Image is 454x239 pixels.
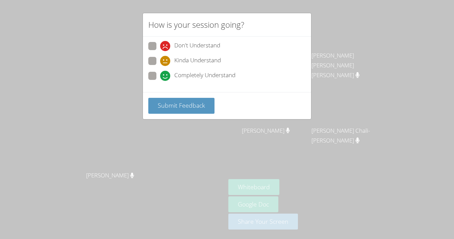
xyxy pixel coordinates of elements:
[148,98,215,114] button: Submit Feedback
[174,71,235,81] span: Completely Understand
[148,19,244,31] h2: How is your session going?
[174,41,220,51] span: Don't Understand
[174,56,221,66] span: Kinda Understand
[158,101,205,109] span: Submit Feedback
